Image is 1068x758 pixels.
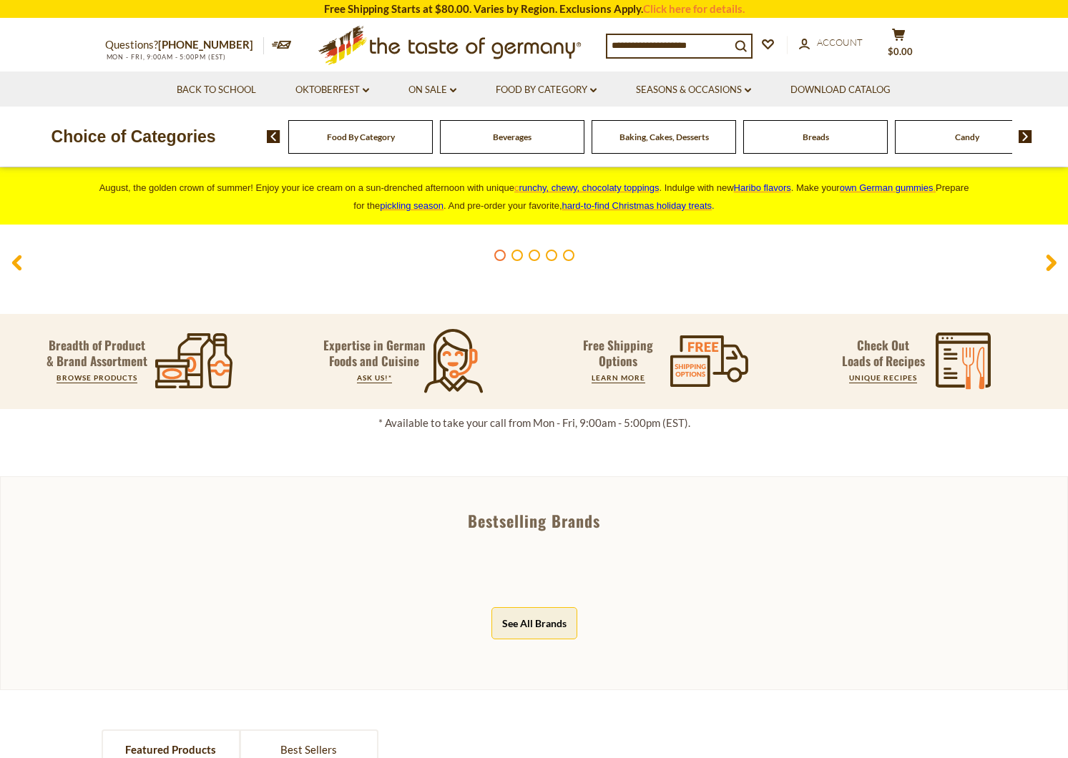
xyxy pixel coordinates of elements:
img: next arrow [1019,130,1032,143]
a: Food By Category [496,82,597,98]
a: Food By Category [327,132,395,142]
a: Seasons & Occasions [636,82,751,98]
span: runchy, chewy, chocolaty toppings [519,182,659,193]
a: [PHONE_NUMBER] [158,38,253,51]
a: Beverages [493,132,531,142]
a: Candy [955,132,979,142]
div: Bestselling Brands [1,513,1067,528]
span: Account [817,36,863,48]
button: $0.00 [878,28,921,64]
button: See All Brands [491,607,577,639]
a: ASK US!* [357,373,392,382]
a: On Sale [408,82,456,98]
a: Breads [803,132,829,142]
span: own German gummies [840,182,934,193]
a: Oktoberfest [295,82,369,98]
img: previous arrow [267,130,280,143]
a: own German gummies. [840,182,936,193]
span: . [562,200,715,211]
a: Back to School [177,82,256,98]
span: August, the golden crown of summer! Enjoy your ice cream on a sun-drenched afternoon with unique ... [99,182,969,211]
a: BROWSE PRODUCTS [57,373,137,382]
a: crunchy, chewy, chocolaty toppings [514,182,660,193]
a: pickling season [380,200,444,211]
a: Click here for details. [643,2,745,15]
a: Haribo flavors [734,182,791,193]
a: hard-to-find Christmas holiday treats [562,200,712,211]
p: Questions? [105,36,264,54]
p: Breadth of Product & Brand Assortment [46,338,147,369]
span: MON - FRI, 9:00AM - 5:00PM (EST) [105,53,227,61]
a: UNIQUE RECIPES [849,373,917,382]
a: Download Catalog [790,82,891,98]
a: LEARN MORE [592,373,645,382]
a: Account [799,35,863,51]
p: Expertise in German Foods and Cuisine [323,338,426,369]
p: Free Shipping Options [571,338,665,369]
p: Check Out Loads of Recipes [842,338,925,369]
span: $0.00 [888,46,913,57]
a: Baking, Cakes, Desserts [619,132,709,142]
